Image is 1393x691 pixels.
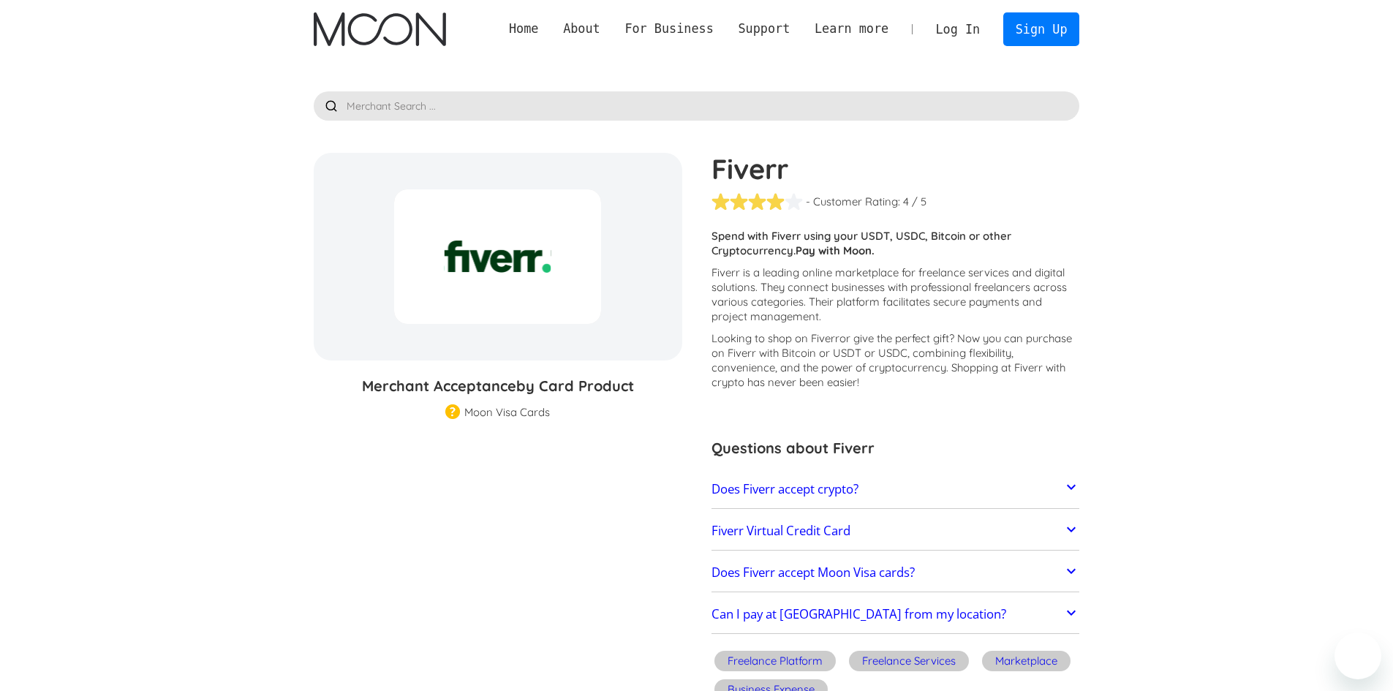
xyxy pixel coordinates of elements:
[314,12,446,46] img: Moon Logo
[726,20,802,38] div: Support
[806,195,900,209] div: - Customer Rating:
[314,12,446,46] a: home
[711,153,1080,185] h1: Fiverr
[711,649,839,677] a: Freelance Platform
[912,195,926,209] div: / 5
[711,437,1080,459] h3: Questions about Fiverr
[711,229,1080,258] p: Spend with Fiverr using your USDT, USDC, Bitcoin or other Cryptocurrency.
[464,405,550,420] div: Moon Visa Cards
[728,654,823,668] div: Freelance Platform
[862,654,956,668] div: Freelance Services
[711,331,1080,390] p: Looking to shop on Fiverr ? Now you can purchase on Fiverr with Bitcoin or USDT or USDC, combinin...
[738,20,790,38] div: Support
[711,482,858,496] h2: Does Fiverr accept crypto?
[314,375,682,397] h3: Merchant Acceptance
[711,516,1080,546] a: Fiverr Virtual Credit Card
[846,649,972,677] a: Freelance Services
[314,91,1080,121] input: Merchant Search ...
[516,377,634,395] span: by Card Product
[711,565,915,580] h2: Does Fiverr accept Moon Visa cards?
[624,20,713,38] div: For Business
[563,20,600,38] div: About
[497,20,551,38] a: Home
[839,331,949,345] span: or give the perfect gift
[924,13,992,45] a: Log In
[815,20,888,38] div: Learn more
[711,600,1080,630] a: Can I pay at [GEOGRAPHIC_DATA] from my location?
[711,607,1006,622] h2: Can I pay at [GEOGRAPHIC_DATA] from my location?
[711,265,1080,324] p: Fiverr is a leading online marketplace for freelance services and digital solutions. They connect...
[613,20,726,38] div: For Business
[711,524,850,538] h2: Fiverr Virtual Credit Card
[551,20,612,38] div: About
[979,649,1073,677] a: Marketplace
[995,654,1057,668] div: Marketplace
[1335,633,1381,679] iframe: Button to launch messaging window
[711,474,1080,505] a: Does Fiverr accept crypto?
[711,557,1080,588] a: Does Fiverr accept Moon Visa cards?
[802,20,901,38] div: Learn more
[1003,12,1079,45] a: Sign Up
[796,243,875,257] strong: Pay with Moon.
[903,195,909,209] div: 4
